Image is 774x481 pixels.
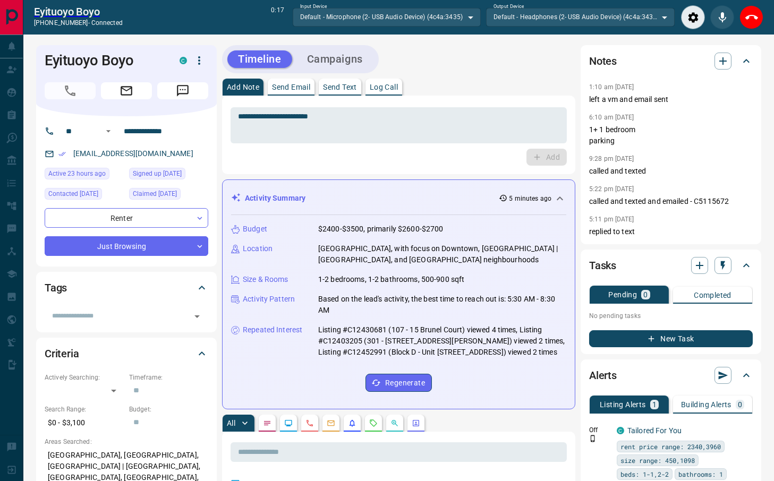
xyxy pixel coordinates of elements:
div: Renter [45,208,208,228]
div: Tue Dec 07 2021 [129,188,208,203]
button: New Task [589,330,753,347]
span: bathrooms: 1 [678,469,723,479]
p: 6:10 am [DATE] [589,114,634,121]
p: Listing Alerts [600,401,646,408]
p: Pending [608,291,637,298]
p: Search Range: [45,405,124,414]
svg: Listing Alerts [348,419,356,427]
svg: Requests [369,419,378,427]
p: [GEOGRAPHIC_DATA], with focus on Downtown, [GEOGRAPHIC_DATA] | [GEOGRAPHIC_DATA], and [GEOGRAPHIC... [318,243,566,265]
p: 1:10 am [DATE] [589,83,634,91]
div: condos.ca [180,57,187,64]
span: Claimed [DATE] [133,188,177,199]
p: 0:17 [271,5,284,29]
p: $0 - $3,100 [45,414,124,432]
svg: Lead Browsing Activity [284,419,293,427]
p: Add Note [227,83,259,91]
p: left a vm and email sent [589,94,753,105]
div: Default - Headphones (2- USB Audio Device) (4c4a:3435) [486,8,675,26]
p: 0 [643,291,648,298]
p: 9:28 pm [DATE] [589,155,634,162]
p: Based on the lead's activity, the best time to reach out is: 5:30 AM - 8:30 AM [318,294,566,316]
p: Budget: [129,405,208,414]
p: Off [589,425,610,435]
p: 5:22 pm [DATE] [589,185,634,193]
p: 5:11 pm [DATE] [589,216,634,223]
p: $2400-$3500, primarily $2600-$2700 [318,224,443,235]
div: Tags [45,275,208,300]
div: Notes [589,48,753,74]
button: Timeline [227,50,292,68]
div: condos.ca [617,427,624,434]
span: Signed up [DATE] [133,168,182,179]
a: Tailored For You [627,426,682,435]
h2: Tags [45,279,67,296]
a: Eyituoyo Boyo [34,5,123,18]
p: [PHONE_NUMBER] - [34,18,123,28]
p: No pending tasks [589,308,753,324]
label: Output Device [494,3,524,10]
h2: Alerts [589,367,617,384]
p: called and texted [589,166,753,177]
div: Tue Sep 17 2019 [129,168,208,183]
p: called and texted and emailed - C5115672 [589,196,753,207]
p: Actively Searching: [45,373,124,382]
p: Send Text [323,83,357,91]
div: End Call [739,5,763,29]
svg: Agent Actions [412,419,420,427]
p: Activity Pattern [243,294,295,305]
div: Wed Oct 15 2025 [45,168,124,183]
span: beds: 1-1,2-2 [620,469,669,479]
div: Tasks [589,253,753,278]
p: replied to text [589,226,753,237]
label: Input Device [300,3,327,10]
p: Building Alerts [681,401,732,408]
button: Open [190,309,205,324]
textarea: To enrich screen reader interactions, please activate Accessibility in Grammarly extension settings [238,112,559,139]
svg: Email Verified [58,150,66,158]
p: Timeframe: [129,373,208,382]
p: All [227,419,235,427]
p: 0 [738,401,742,408]
p: Size & Rooms [243,274,288,285]
div: Criteria [45,341,208,366]
button: Regenerate [365,374,432,392]
svg: Emails [327,419,335,427]
svg: Push Notification Only [589,435,597,442]
p: Listing #C12430681 (107 - 15 Brunel Court) viewed 4 times, Listing #C12403205 (301 - [STREET_ADDR... [318,324,566,358]
svg: Notes [263,419,271,427]
span: rent price range: 2340,3960 [620,441,721,452]
div: Tue Jun 24 2025 [45,188,124,203]
h2: Notes [589,53,617,70]
h1: Eyituoyo Boyo [45,52,164,69]
p: 1+ 1 bedroom parking [589,124,753,147]
p: Log Call [370,83,398,91]
span: size range: 450,1098 [620,455,695,466]
p: Budget [243,224,267,235]
svg: Opportunities [390,419,399,427]
p: Location [243,243,273,254]
div: Just Browsing [45,236,208,256]
h2: Tasks [589,257,616,274]
p: Activity Summary [245,193,305,204]
p: 5 minutes ago [509,194,551,203]
span: Contacted [DATE] [48,188,98,199]
p: Areas Searched: [45,437,208,446]
span: Message [157,82,208,99]
p: Send Email [272,83,310,91]
h2: Criteria [45,345,79,362]
div: Audio Settings [681,5,705,29]
div: Default - Microphone (2- USB Audio Device) (4c4a:3435) [293,8,481,26]
svg: Calls [305,419,314,427]
button: Open [102,125,115,138]
p: Completed [694,291,732,299]
p: 1-2 bedrooms, 1-2 bathrooms, 500-900 sqft [318,274,464,285]
p: 1 [652,401,657,408]
button: Campaigns [296,50,373,68]
span: Call [45,82,96,99]
span: Email [101,82,152,99]
a: [EMAIL_ADDRESS][DOMAIN_NAME] [73,149,193,158]
div: Activity Summary5 minutes ago [231,188,566,208]
div: Alerts [589,363,753,388]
